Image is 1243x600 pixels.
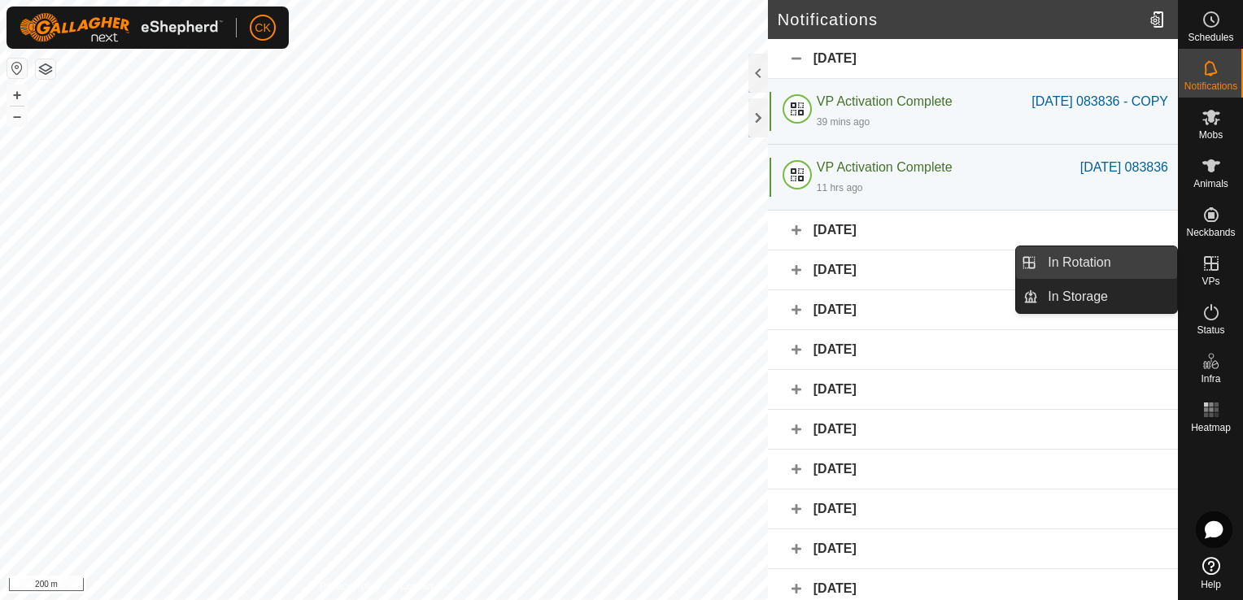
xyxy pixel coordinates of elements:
div: [DATE] [768,450,1178,489]
div: [DATE] [768,489,1178,529]
div: [DATE] [768,290,1178,330]
button: + [7,85,27,105]
span: Animals [1193,179,1228,189]
span: Infra [1201,374,1220,384]
img: Gallagher Logo [20,13,223,42]
a: Contact Us [400,579,448,593]
span: Help [1201,580,1221,589]
a: In Rotation [1038,246,1177,279]
button: Map Layers [36,59,55,79]
div: 11 hrs ago [817,180,863,195]
span: VP Activation Complete [817,94,953,108]
span: In Rotation [1048,253,1110,272]
button: – [7,107,27,126]
a: In Storage [1038,280,1177,313]
div: [DATE] [768,529,1178,569]
div: [DATE] [768,39,1178,79]
span: Neckbands [1186,228,1235,237]
span: VP Activation Complete [817,160,953,174]
a: Help [1179,550,1243,596]
span: In Storage [1048,287,1108,307]
span: Mobs [1199,130,1223,140]
div: [DATE] 083836 - COPY [1031,92,1168,111]
div: [DATE] 083836 [1080,158,1168,177]
li: In Storage [1016,280,1177,313]
span: VPs [1202,276,1219,286]
div: [DATE] [768,211,1178,250]
span: Heatmap [1191,423,1231,433]
h2: Notifications [778,10,1143,29]
div: [DATE] [768,250,1178,290]
span: Schedules [1188,33,1233,42]
button: Reset Map [7,59,27,78]
div: 39 mins ago [817,115,870,129]
li: In Rotation [1016,246,1177,279]
span: CK [255,20,270,37]
div: [DATE] [768,410,1178,450]
div: [DATE] [768,330,1178,370]
span: Status [1197,325,1224,335]
div: [DATE] [768,370,1178,410]
span: Notifications [1184,81,1237,91]
a: Privacy Policy [320,579,381,593]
